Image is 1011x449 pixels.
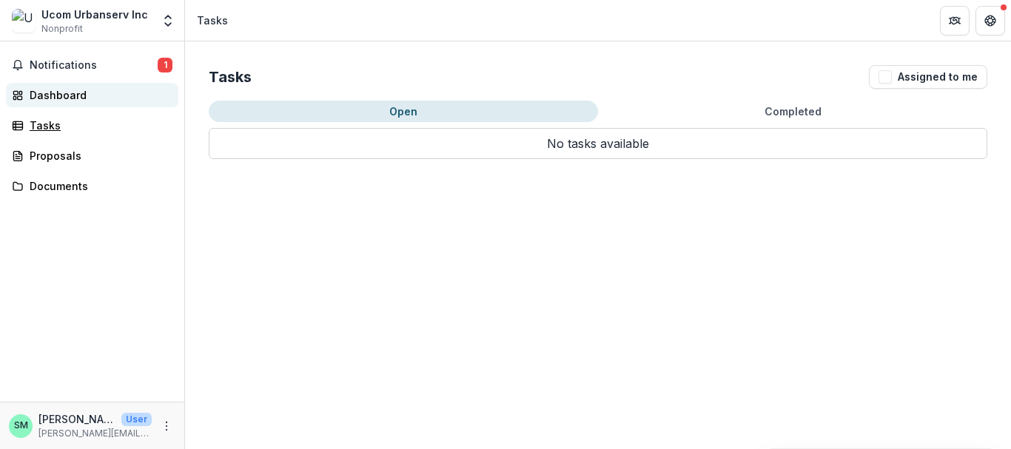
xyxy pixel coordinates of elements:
[38,411,115,427] p: [PERSON_NAME]
[12,9,36,33] img: Ucom Urbanserv Inc
[598,101,987,122] button: Completed
[191,10,234,31] nav: breadcrumb
[30,87,167,103] div: Dashboard
[30,118,167,133] div: Tasks
[158,6,178,36] button: Open entity switcher
[940,6,970,36] button: Partners
[6,144,178,168] a: Proposals
[41,22,83,36] span: Nonprofit
[158,58,172,72] span: 1
[41,7,148,22] div: Ucom Urbanserv Inc
[6,83,178,107] a: Dashboard
[30,59,158,72] span: Notifications
[38,427,152,440] p: [PERSON_NAME][EMAIL_ADDRESS][DOMAIN_NAME]
[6,113,178,138] a: Tasks
[197,13,228,28] div: Tasks
[209,101,598,122] button: Open
[869,65,987,89] button: Assigned to me
[209,128,987,159] p: No tasks available
[158,417,175,435] button: More
[209,68,252,86] h2: Tasks
[975,6,1005,36] button: Get Help
[121,413,152,426] p: User
[30,178,167,194] div: Documents
[6,174,178,198] a: Documents
[30,148,167,163] div: Proposals
[6,53,178,77] button: Notifications1
[14,421,28,431] div: Sara Mitchell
